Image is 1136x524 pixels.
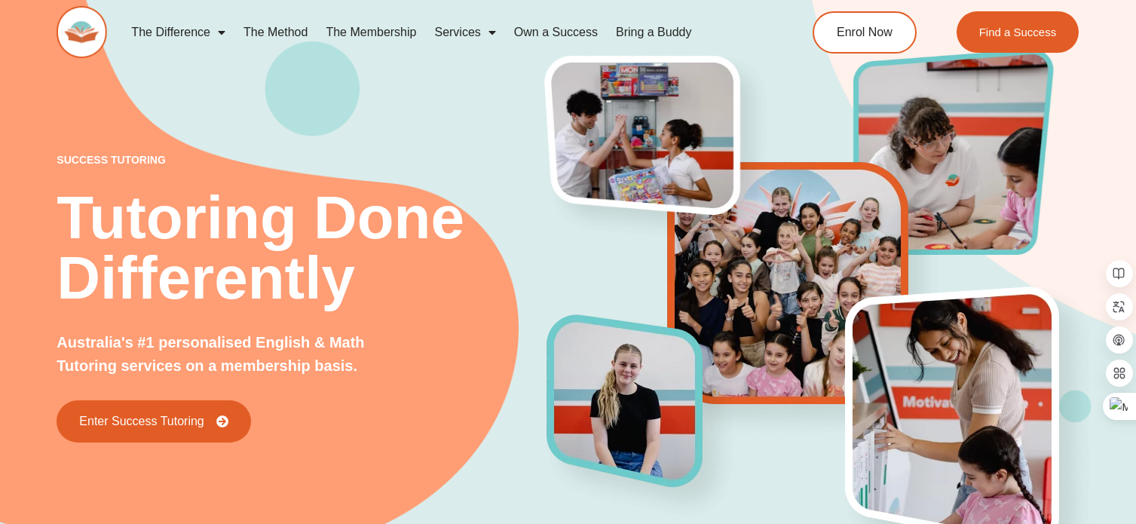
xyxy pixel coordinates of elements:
span: Enter Success Tutoring [79,415,204,427]
a: The Membership [317,15,425,50]
p: Australia's #1 personalised English & Math Tutoring services on a membership basis. [57,331,415,378]
a: Own a Success [505,15,607,50]
span: Enrol Now [837,26,893,38]
a: Enrol Now [813,11,917,54]
a: The Difference [122,15,234,50]
a: The Method [234,15,317,50]
h2: Tutoring Done Differently [57,188,547,308]
nav: Menu [122,15,754,50]
a: Enter Success Tutoring [57,400,250,443]
a: Find a Success [957,11,1079,53]
a: Services [425,15,504,50]
a: Bring a Buddy [607,15,701,50]
p: success tutoring [57,155,547,165]
span: Find a Success [979,26,1057,38]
